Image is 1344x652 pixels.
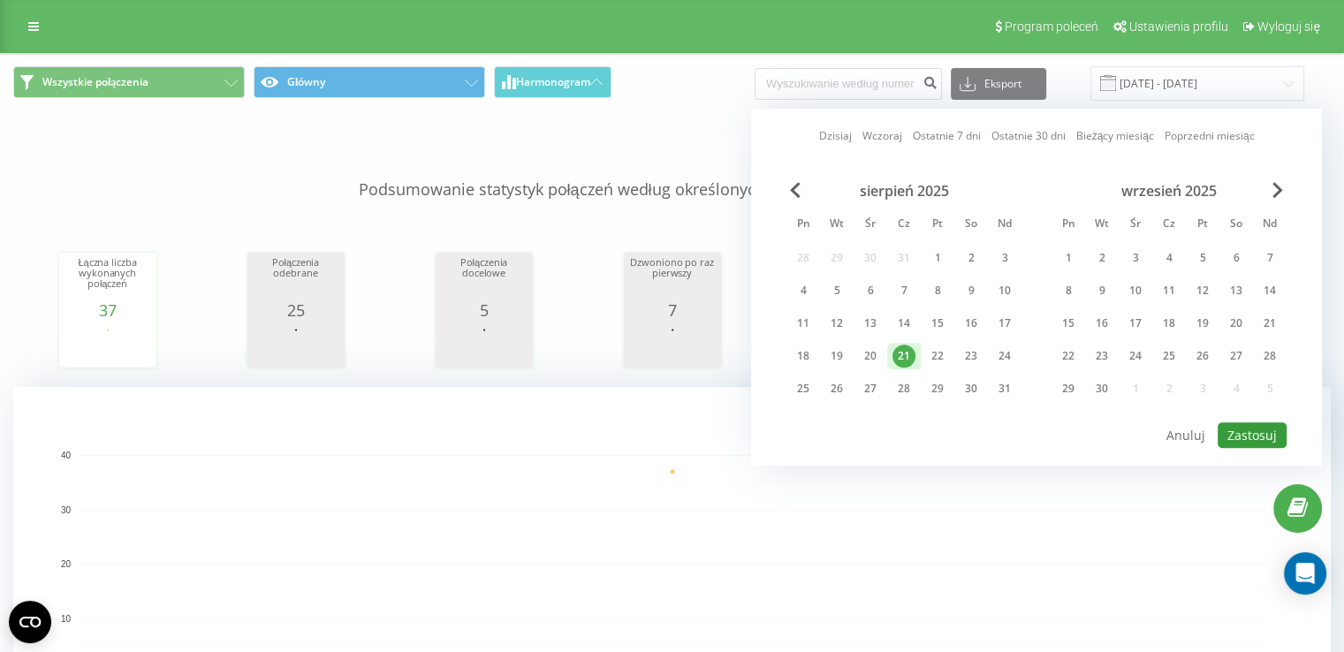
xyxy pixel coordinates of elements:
abbr: niedziela [991,212,1018,239]
div: Połączenia docelowe [440,257,528,301]
div: pon 8 wrz 2025 [1052,277,1085,304]
div: 15 [926,312,949,335]
div: 30 [1090,377,1113,400]
div: 17 [1124,312,1147,335]
div: pon 11 sie 2025 [786,310,820,337]
div: sob 30 sie 2025 [954,375,988,402]
div: 17 [993,312,1016,335]
div: wrzesień 2025 [1052,182,1287,200]
div: pt 29 sie 2025 [921,375,954,402]
div: śr 17 wrz 2025 [1119,310,1152,337]
span: Program poleceń [1005,19,1098,34]
abbr: sobota [958,212,984,239]
div: wt 9 wrz 2025 [1085,277,1119,304]
div: wt 30 wrz 2025 [1085,375,1119,402]
abbr: poniedziałek [790,212,816,239]
input: Wyszukiwanie według numeru [755,68,942,100]
div: 16 [1090,312,1113,335]
div: pon 18 sie 2025 [786,343,820,369]
div: 12 [1191,279,1214,302]
div: sob 27 wrz 2025 [1219,343,1253,369]
span: Next Month [1272,182,1283,198]
div: 21 [892,345,915,368]
div: 7 [628,301,717,319]
div: 5 [1191,246,1214,269]
div: sob 2 sie 2025 [954,245,988,271]
div: wt 5 sie 2025 [820,277,854,304]
div: wt 19 sie 2025 [820,343,854,369]
div: pon 15 wrz 2025 [1052,310,1085,337]
div: 12 [825,312,848,335]
abbr: poniedziałek [1055,212,1082,239]
div: pt 12 wrz 2025 [1186,277,1219,304]
svg: A chart. [64,319,152,372]
div: 11 [1158,279,1181,302]
div: czw 11 wrz 2025 [1152,277,1186,304]
div: 25 [792,377,815,400]
div: śr 20 sie 2025 [854,343,887,369]
p: Podsumowanie statystyk połączeń według określonych filtrów dla wybranego okresu [13,143,1331,201]
span: Wszystkie połączenia [42,75,148,89]
div: 4 [1158,246,1181,269]
a: Dzisiaj [818,128,851,145]
div: sob 6 wrz 2025 [1219,245,1253,271]
div: 14 [1258,279,1281,302]
div: ndz 31 sie 2025 [988,375,1021,402]
div: 4 [792,279,815,302]
div: pon 25 sie 2025 [786,375,820,402]
abbr: piątek [1189,212,1216,239]
div: 8 [1057,279,1080,302]
abbr: piątek [924,212,951,239]
button: Wszystkie połączenia [13,66,245,98]
div: 3 [1124,246,1147,269]
div: 1 [1057,246,1080,269]
div: A chart. [252,319,340,372]
a: Bieżący miesiąc [1075,128,1153,145]
div: 29 [926,377,949,400]
div: pon 29 wrz 2025 [1052,375,1085,402]
div: 8 [926,279,949,302]
div: 13 [859,312,882,335]
div: czw 25 wrz 2025 [1152,343,1186,369]
div: sob 20 wrz 2025 [1219,310,1253,337]
div: Open Intercom Messenger [1284,552,1326,595]
div: pt 15 sie 2025 [921,310,954,337]
div: śr 13 sie 2025 [854,310,887,337]
span: Ustawienia profilu [1129,19,1228,34]
div: wt 23 wrz 2025 [1085,343,1119,369]
div: 11 [792,312,815,335]
div: sob 23 sie 2025 [954,343,988,369]
div: ndz 24 sie 2025 [988,343,1021,369]
div: 24 [1124,345,1147,368]
div: 20 [1225,312,1248,335]
button: Zastosuj [1218,422,1287,448]
abbr: wtorek [1089,212,1115,239]
div: 1 [926,246,949,269]
div: ndz 14 wrz 2025 [1253,277,1287,304]
svg: A chart. [628,319,717,372]
a: Poprzedni miesiąc [1165,128,1255,145]
div: 14 [892,312,915,335]
abbr: czwartek [1156,212,1182,239]
div: 28 [1258,345,1281,368]
div: 19 [1191,312,1214,335]
div: śr 10 wrz 2025 [1119,277,1152,304]
div: śr 6 sie 2025 [854,277,887,304]
div: 9 [1090,279,1113,302]
div: ndz 10 sie 2025 [988,277,1021,304]
div: czw 21 sie 2025 [887,343,921,369]
div: pt 5 wrz 2025 [1186,245,1219,271]
div: 18 [1158,312,1181,335]
div: czw 7 sie 2025 [887,277,921,304]
div: wt 2 wrz 2025 [1085,245,1119,271]
span: Previous Month [790,182,801,198]
div: 30 [960,377,983,400]
a: Ostatnie 30 dni [991,128,1065,145]
div: pt 22 sie 2025 [921,343,954,369]
div: 22 [1057,345,1080,368]
button: Eksport [951,68,1046,100]
div: sob 16 sie 2025 [954,310,988,337]
div: Dzwoniono po raz pierwszy [628,257,717,301]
